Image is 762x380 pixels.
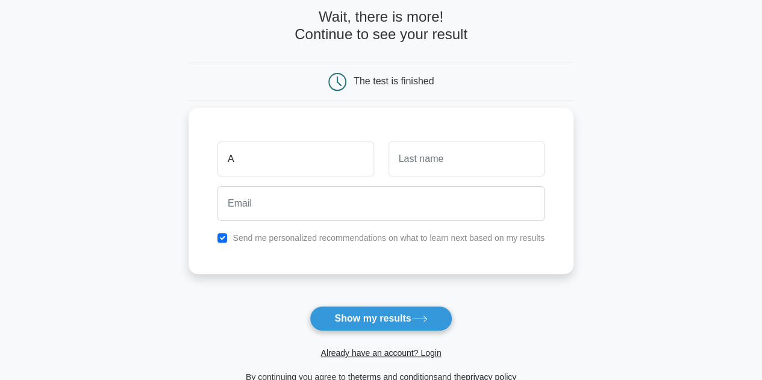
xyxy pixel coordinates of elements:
input: Last name [389,142,545,176]
button: Show my results [310,306,452,331]
h4: Wait, there is more! Continue to see your result [189,8,573,43]
label: Send me personalized recommendations on what to learn next based on my results [233,233,545,243]
div: The test is finished [354,76,434,86]
a: Already have an account? Login [320,348,441,358]
input: Email [217,186,545,221]
input: First name [217,142,373,176]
